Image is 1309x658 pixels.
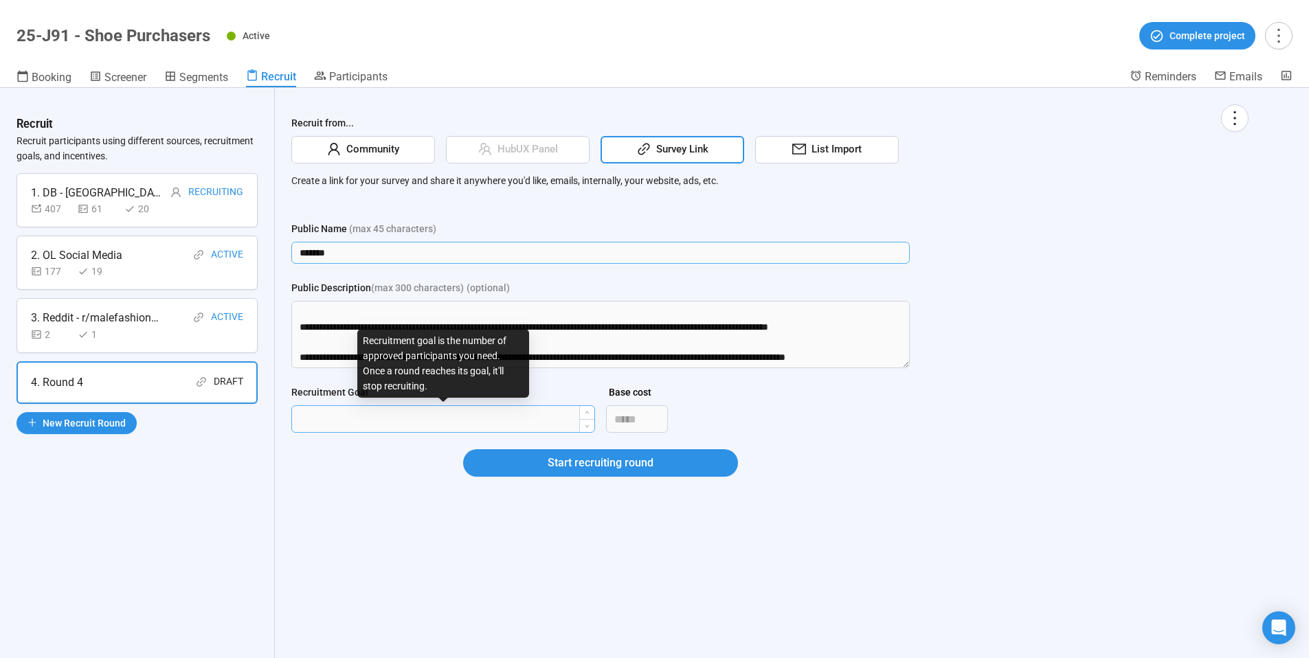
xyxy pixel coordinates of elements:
[179,71,228,84] span: Segments
[16,133,258,163] p: Recruit participants using different sources, recruitment goals, and incentives.
[27,418,37,427] span: plus
[585,424,590,429] span: down
[1225,109,1244,127] span: more
[291,385,368,400] div: Recruitment Goal
[341,141,399,158] span: Community
[164,69,228,87] a: Segments
[1221,104,1249,132] button: more
[1269,26,1288,45] span: more
[1130,69,1196,86] a: Reminders
[32,71,71,84] span: Booking
[329,70,388,83] span: Participants
[243,30,270,41] span: Active
[579,406,594,419] span: Increase Value
[792,142,806,156] span: mail
[291,173,1249,188] p: Create a link for your survey and share it anywhere you'd like, emails, internally, your website,...
[31,327,72,342] div: 2
[16,26,210,45] h1: 25-J91 - Shoe Purchasers
[78,264,119,279] div: 19
[31,374,83,391] div: 4. Round 4
[1262,611,1295,644] div: Open Intercom Messenger
[548,454,653,471] span: Start recruiting round
[1145,70,1196,83] span: Reminders
[261,70,296,83] span: Recruit
[31,247,122,264] div: 2. OL Social Media
[371,280,464,295] span: (max 300 characters)
[467,280,510,295] span: (optional)
[357,329,529,398] div: Recruitment goal is the number of approved participants you need. Once a round reaches its goal, ...
[78,327,119,342] div: 1
[211,247,243,264] div: Active
[1170,28,1245,43] span: Complete project
[124,201,166,216] div: 20
[651,141,708,158] span: Survey Link
[1214,69,1262,86] a: Emails
[31,184,161,201] div: 1. DB - [GEOGRAPHIC_DATA]
[585,410,590,415] span: up
[463,449,738,477] button: Start recruiting round
[78,201,119,216] div: 61
[1265,22,1293,49] button: more
[291,280,464,295] div: Public Description
[214,374,243,391] div: Draft
[291,221,436,236] div: Public Name
[170,187,181,198] span: user
[349,221,436,236] span: (max 45 characters)
[193,312,204,323] span: link
[188,184,243,201] div: Recruiting
[89,69,146,87] a: Screener
[637,142,651,156] span: link
[16,115,53,133] h3: Recruit
[327,142,341,156] span: user
[806,141,862,158] span: List Import
[16,69,71,87] a: Booking
[291,115,1249,136] div: Recruit from...
[104,71,146,84] span: Screener
[246,69,296,87] a: Recruit
[196,376,207,387] span: link
[1229,70,1262,83] span: Emails
[193,249,204,260] span: link
[609,385,651,400] div: Base cost
[478,142,492,156] span: team
[314,69,388,86] a: Participants
[31,264,72,279] div: 177
[579,419,594,432] span: Decrease Value
[1139,22,1255,49] button: Complete project
[31,201,72,216] div: 407
[211,309,243,326] div: Active
[31,309,161,326] div: 3. Reddit - r/malefashionuk
[492,141,558,158] span: HubUX Panel
[16,412,137,434] button: plusNew Recruit Round
[43,416,126,431] span: New Recruit Round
